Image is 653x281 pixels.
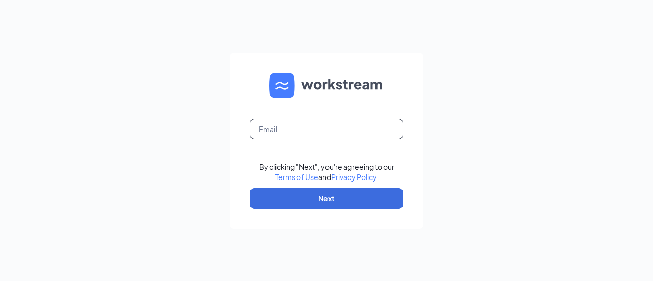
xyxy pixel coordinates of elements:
[331,172,376,182] a: Privacy Policy
[269,73,384,98] img: WS logo and Workstream text
[259,162,394,182] div: By clicking "Next", you're agreeing to our and .
[250,119,403,139] input: Email
[250,188,403,209] button: Next
[275,172,318,182] a: Terms of Use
